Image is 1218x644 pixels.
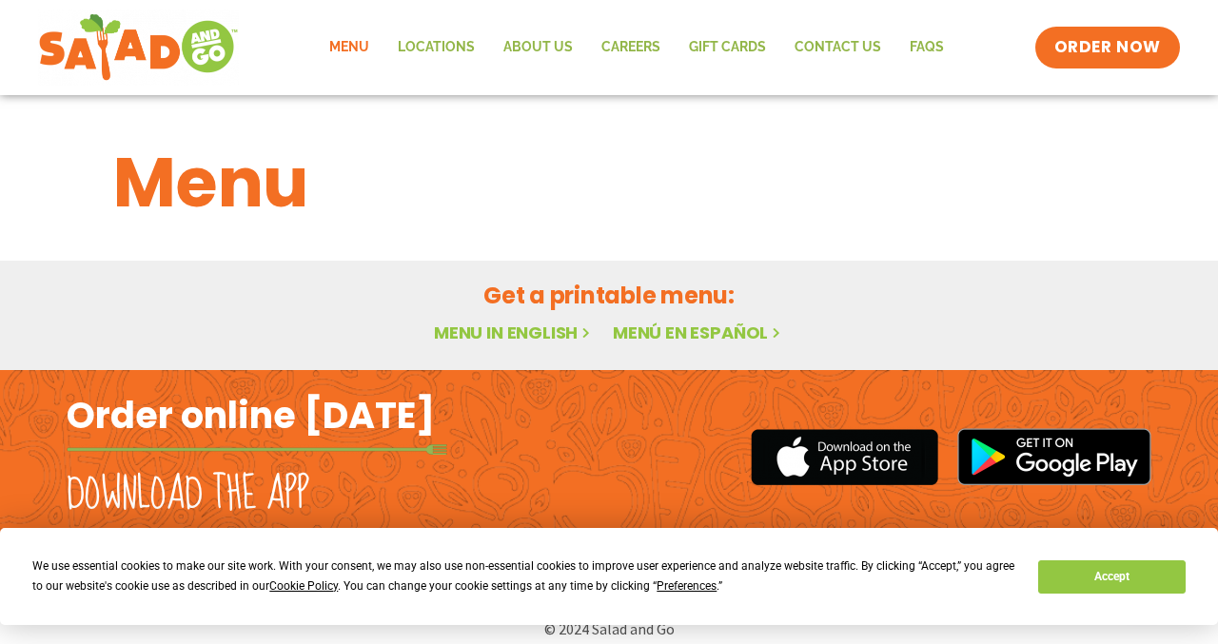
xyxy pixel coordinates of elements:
button: Accept [1038,560,1185,594]
span: Preferences [657,579,717,593]
span: ORDER NOW [1054,36,1161,59]
a: FAQs [895,26,958,69]
h1: Menu [113,131,1105,234]
h2: Get a printable menu: [113,279,1105,312]
img: new-SAG-logo-768×292 [38,10,239,86]
a: Contact Us [780,26,895,69]
div: We use essential cookies to make our site work. With your consent, we may also use non-essential ... [32,556,1015,596]
img: fork [67,444,447,455]
nav: Menu [315,26,958,69]
a: Menu [315,26,383,69]
p: © 2024 Salad and Go [76,616,1142,642]
a: About Us [489,26,587,69]
a: GIFT CARDS [675,26,780,69]
span: Cookie Policy [269,579,338,593]
a: Careers [587,26,675,69]
a: Menú en español [613,321,784,344]
img: google_play [957,428,1151,485]
a: Menu in English [434,321,594,344]
h2: Order online [DATE] [67,392,435,439]
h2: Download the app [67,468,309,521]
a: ORDER NOW [1035,27,1180,68]
a: Locations [383,26,489,69]
img: appstore [751,426,938,488]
